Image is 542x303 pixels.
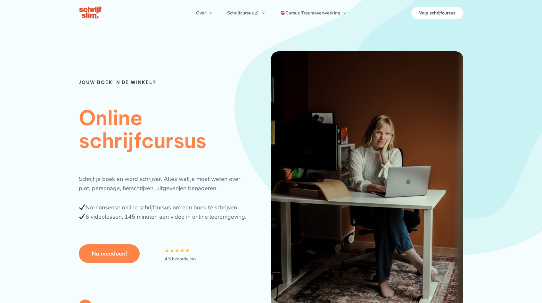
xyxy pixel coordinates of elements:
[170,246,174,256] i: ☆
[79,174,250,193] div: Schrijf je boek en word schrijver. Alles wat je moet weten over plot, personage, herschrijven, ui...
[185,246,190,256] i: ☆
[79,6,103,21] img: schrijfcursus schrijfslim academy
[219,4,272,23] a: SchrijfcursusMenu schakelen
[79,203,250,213] div: No-nonsense online schrijfcursus om een boek te schrijven
[165,246,169,256] i: ☆
[281,11,285,15] img: ❤️‍🩹
[92,251,127,257] span: Nu meedoen!
[79,214,85,219] img: ✔️
[165,257,196,261] div: 4.5 beoordeling
[340,4,346,23] span: Menu schakelen
[254,11,259,15] img: ✍️
[206,4,212,23] span: Menu schakelen
[79,212,250,222] div: 6 videolessen, 145 minuten aan video in online leeromgeving.
[175,246,179,256] i: ☆
[188,4,219,23] a: OverMenu schakelen
[79,80,250,85] h6: Jouw boek in de winkel?
[411,7,463,19] a: Volg schrijfcursus
[79,107,250,152] h1: Online schrijfcursus
[188,4,354,23] nav: Navigatie op de site: Menu
[79,204,85,210] img: ✔️
[273,4,354,23] a: Cursus TraumaverwerkingMenu schakelen
[180,246,185,256] i: ☆
[259,4,265,23] span: Menu schakelen
[165,246,190,256] div: 4.8/5
[79,244,140,263] a: Nu meedoen!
